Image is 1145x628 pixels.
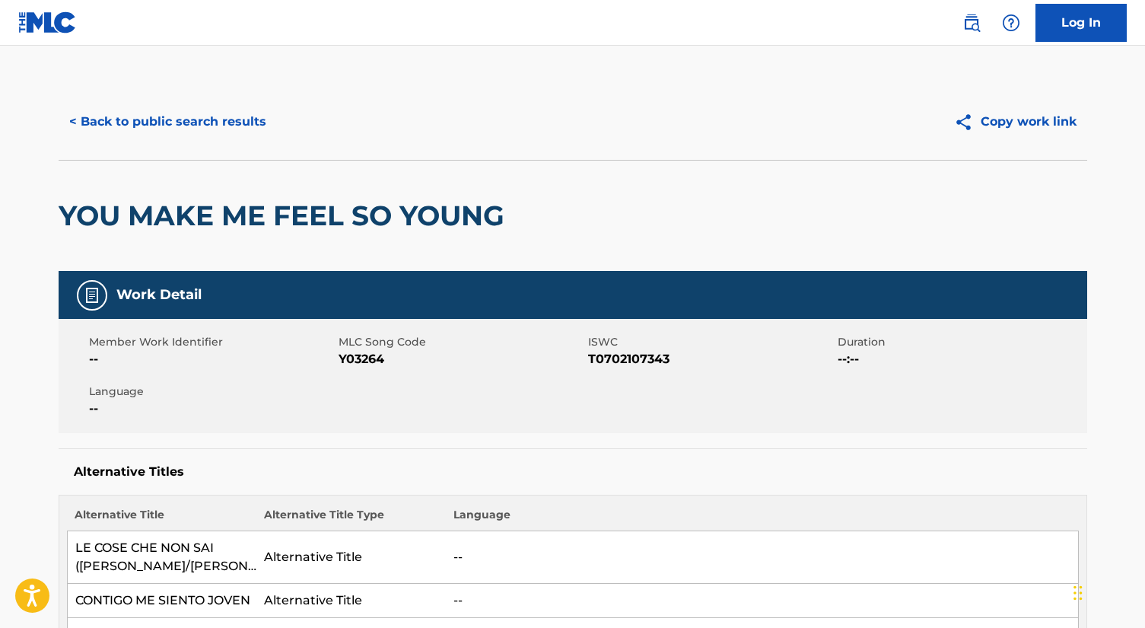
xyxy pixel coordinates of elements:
button: Copy work link [943,103,1087,141]
span: --:-- [838,350,1083,368]
img: Work Detail [83,286,101,304]
span: MLC Song Code [339,334,584,350]
img: MLC Logo [18,11,77,33]
h5: Alternative Titles [74,464,1072,480]
span: -- [89,400,335,418]
a: Public Search [956,8,987,38]
div: Drag [1073,570,1083,616]
th: Alternative Title Type [256,507,446,531]
th: Language [446,507,1078,531]
td: -- [446,584,1078,618]
td: LE COSE CHE NON SAI ([PERSON_NAME]/[PERSON_NAME]) [67,531,256,584]
td: CONTIGO ME SIENTO JOVEN [67,584,256,618]
span: -- [89,350,335,368]
a: Log In [1035,4,1127,42]
span: Member Work Identifier [89,334,335,350]
td: Alternative Title [256,584,446,618]
span: Language [89,384,335,400]
th: Alternative Title [67,507,256,531]
span: Y03264 [339,350,584,368]
td: -- [446,531,1078,584]
span: Duration [838,334,1083,350]
td: Alternative Title [256,531,446,584]
img: help [1002,14,1020,32]
h2: YOU MAKE ME FEEL SO YOUNG [59,199,512,233]
span: ISWC [588,334,834,350]
img: Copy work link [954,113,981,132]
iframe: Chat Widget [1069,555,1145,628]
div: Help [996,8,1026,38]
button: < Back to public search results [59,103,277,141]
img: search [962,14,981,32]
span: T0702107343 [588,350,834,368]
h5: Work Detail [116,286,202,304]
